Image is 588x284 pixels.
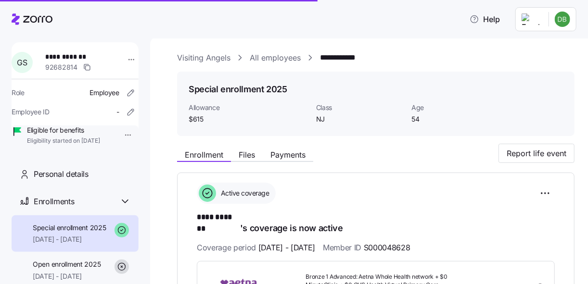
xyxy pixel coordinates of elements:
[45,62,77,72] span: 92682814
[27,125,100,135] span: Eligible for benefits
[239,151,255,159] span: Files
[507,148,566,159] span: Report life event
[189,103,308,112] span: Allowance
[364,242,410,254] span: S000048628
[33,272,101,281] span: [DATE] - [DATE]
[33,259,101,269] span: Open enrollment 2025
[316,114,404,124] span: NJ
[185,151,223,159] span: Enrollment
[270,151,306,159] span: Payments
[250,52,301,64] a: All employees
[218,188,269,198] span: Active coverage
[411,114,499,124] span: 54
[462,10,508,29] button: Help
[189,83,287,95] h1: Special enrollment 2025
[316,103,404,112] span: Class
[323,242,410,254] span: Member ID
[12,88,25,98] span: Role
[197,242,315,254] span: Coverage period
[12,107,50,117] span: Employee ID
[34,168,89,180] span: Personal details
[197,211,555,234] h1: 's coverage is now active
[258,242,315,254] span: [DATE] - [DATE]
[27,137,100,145] span: Eligibility started on [DATE]
[89,88,119,98] span: Employee
[411,103,499,112] span: Age
[555,12,570,27] img: b6ec8881b913410daddf0131528f1070
[499,144,575,163] button: Report life event
[470,13,500,25] span: Help
[189,114,308,124] span: $615
[17,59,27,66] span: G S
[34,196,74,208] span: Enrollments
[116,107,119,117] span: -
[33,223,106,233] span: Special enrollment 2025
[522,13,541,25] img: Employer logo
[33,235,106,244] span: [DATE] - [DATE]
[177,52,230,64] a: Visiting Angels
